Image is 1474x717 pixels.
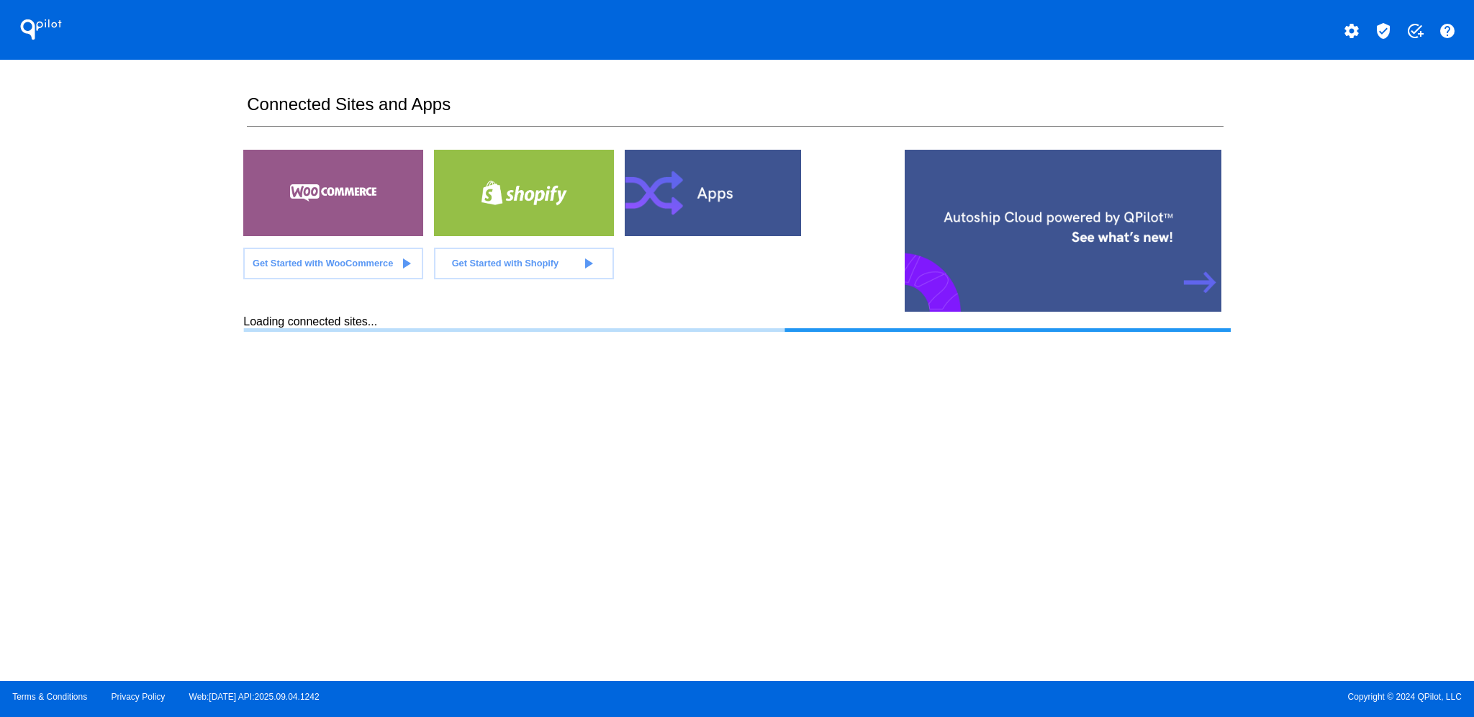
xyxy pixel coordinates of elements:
[253,258,393,269] span: Get Started with WooCommerce
[1439,22,1456,40] mat-icon: help
[1375,22,1392,40] mat-icon: verified_user
[397,255,415,272] mat-icon: play_arrow
[243,248,423,279] a: Get Started with WooCommerce
[247,94,1223,127] h2: Connected Sites and Apps
[189,692,320,702] a: Web:[DATE] API:2025.09.04.1242
[579,255,597,272] mat-icon: play_arrow
[1406,22,1424,40] mat-icon: add_task
[452,258,559,269] span: Get Started with Shopify
[749,692,1462,702] span: Copyright © 2024 QPilot, LLC
[1343,22,1360,40] mat-icon: settings
[434,248,614,279] a: Get Started with Shopify
[112,692,166,702] a: Privacy Policy
[12,15,70,44] h1: QPilot
[243,315,1230,332] div: Loading connected sites...
[12,692,87,702] a: Terms & Conditions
